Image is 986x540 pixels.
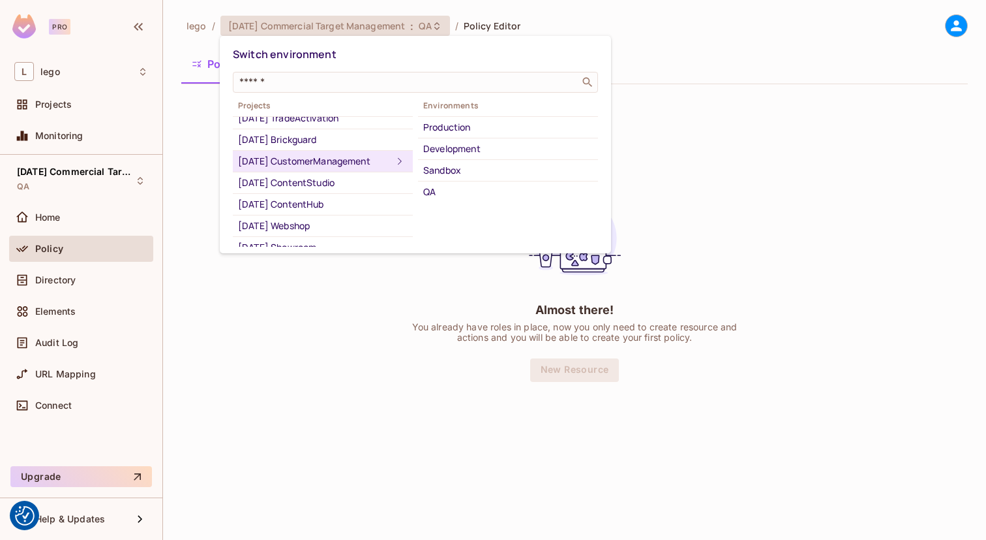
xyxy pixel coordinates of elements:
[418,101,598,111] span: Environments
[233,47,336,61] span: Switch environment
[15,506,35,526] button: Consent Preferences
[238,175,408,191] div: [DATE] ContentStudio
[238,132,408,148] div: [DATE] Brickguard
[238,110,408,126] div: [DATE] TradeActivation
[423,184,593,200] div: QA
[238,218,408,234] div: [DATE] Webshop
[423,141,593,157] div: Development
[238,153,392,169] div: [DATE] CustomerManagement
[238,240,408,255] div: [DATE] Showroom
[15,506,35,526] img: Revisit consent button
[238,197,408,212] div: [DATE] ContentHub
[423,163,593,178] div: Sandbox
[233,101,413,111] span: Projects
[423,119,593,135] div: Production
